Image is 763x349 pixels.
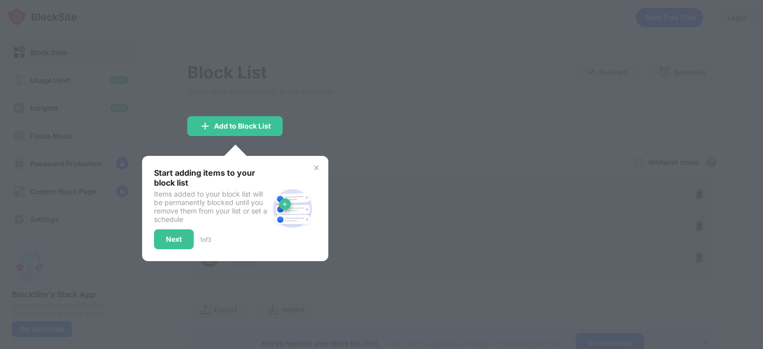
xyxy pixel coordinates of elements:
div: 1 of 3 [200,236,211,243]
img: block-site.svg [269,185,316,232]
img: x-button.svg [312,164,320,172]
div: Start adding items to your block list [154,168,269,188]
div: Add to Block List [214,122,271,130]
div: Items added to your block list will be permanently blocked until you remove them from your list o... [154,190,269,223]
div: Next [166,235,182,243]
